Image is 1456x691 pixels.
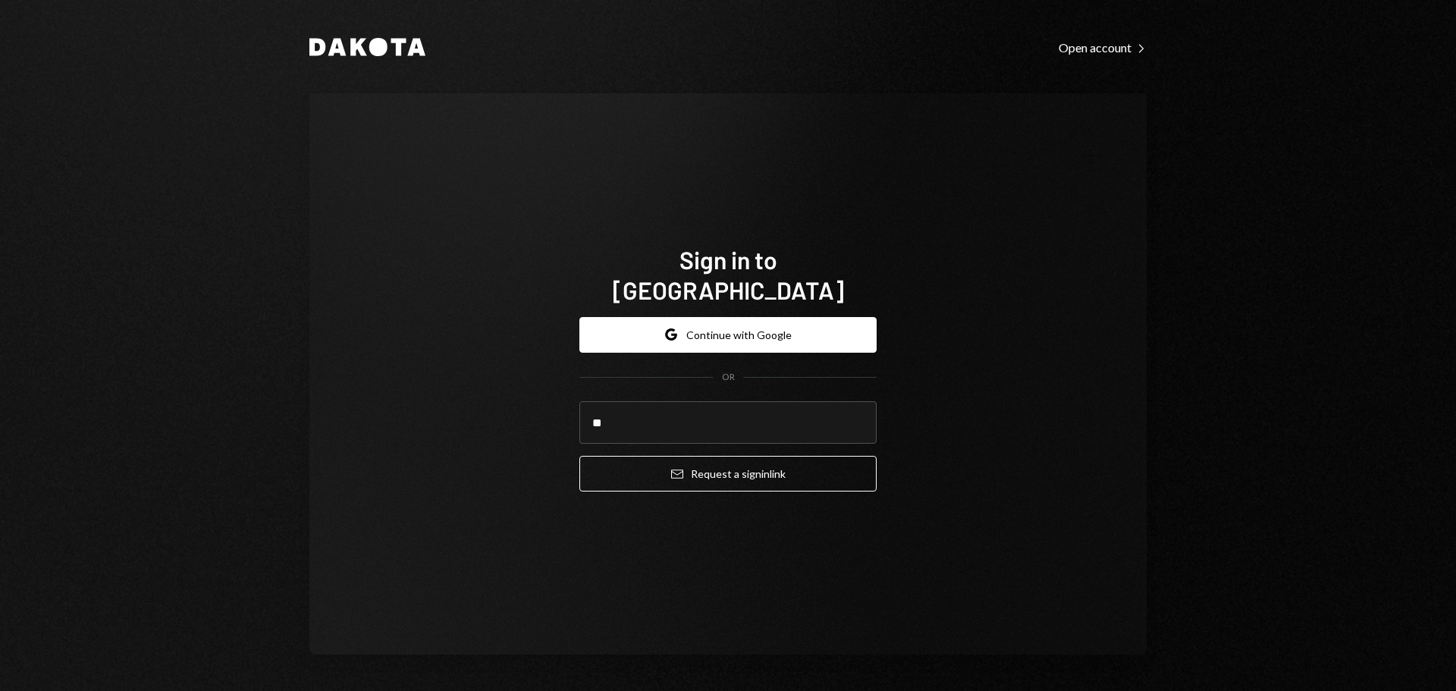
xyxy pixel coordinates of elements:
button: Continue with Google [579,317,877,353]
keeper-lock: Open Keeper Popup [846,413,864,432]
h1: Sign in to [GEOGRAPHIC_DATA] [579,244,877,305]
button: Request a signinlink [579,456,877,492]
a: Open account [1059,39,1147,55]
div: Open account [1059,40,1147,55]
div: OR [722,371,735,384]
